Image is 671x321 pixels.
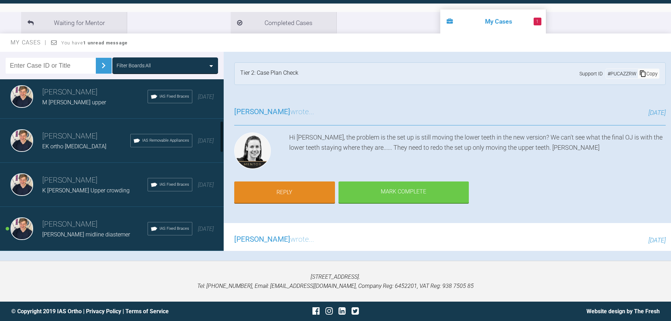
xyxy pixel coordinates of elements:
[86,308,121,315] a: Privacy Policy
[11,85,33,108] img: Jack Gardner
[11,39,47,46] span: My Cases
[606,70,638,78] div: # PUCAZZRW
[160,181,189,188] span: IAS Fixed Braces
[234,234,314,246] h3: wrote...
[11,217,33,240] img: Jack Gardner
[61,40,128,45] span: You have
[234,235,290,243] span: [PERSON_NAME]
[6,58,96,74] input: Enter Case ID or Title
[11,272,660,290] p: [STREET_ADDRESS]. Tel: [PHONE_NUMBER], Email: [EMAIL_ADDRESS][DOMAIN_NAME], Company Reg: 6452201,...
[42,99,106,106] span: M [PERSON_NAME] upper
[11,173,33,196] img: Jack Gardner
[42,130,130,142] h3: [PERSON_NAME]
[638,69,659,78] div: Copy
[42,231,130,238] span: [PERSON_NAME] midline diastemer
[21,12,127,33] li: Waiting for Mentor
[142,137,189,144] span: IAS Removable Appliances
[42,218,148,230] h3: [PERSON_NAME]
[240,68,298,79] div: Tier 2: Case Plan Check
[11,307,228,316] div: © Copyright 2019 IAS Ortho | |
[440,10,546,33] li: My Cases
[234,181,335,203] a: Reply
[198,226,214,232] span: [DATE]
[98,60,109,71] img: chevronRight.28bd32b0.svg
[160,93,189,100] span: IAS Fixed Braces
[338,181,469,203] div: Mark Complete
[586,308,660,315] a: Website design by The Fresh
[160,226,189,232] span: IAS Fixed Braces
[198,137,214,144] span: [DATE]
[648,236,666,244] span: [DATE]
[234,106,314,118] h3: wrote...
[648,109,666,116] span: [DATE]
[42,174,148,186] h3: [PERSON_NAME]
[198,181,214,188] span: [DATE]
[579,70,603,78] span: Support ID
[289,132,666,172] div: Hi [PERSON_NAME], the problem is the set up is still moving the lower teeth in the new version? W...
[231,12,336,33] li: Completed Cases
[42,143,106,150] span: EK ortho [MEDICAL_DATA]
[125,308,169,315] a: Terms of Service
[234,132,271,169] img: Kelly Toft
[198,93,214,100] span: [DATE]
[117,62,151,69] div: Filter Boards: All
[42,187,130,194] span: K [PERSON_NAME] Upper crowding
[11,129,33,152] img: Jack Gardner
[534,18,541,25] span: 1
[83,40,128,45] strong: 1 unread message
[42,86,148,98] h3: [PERSON_NAME]
[234,107,290,116] span: [PERSON_NAME]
